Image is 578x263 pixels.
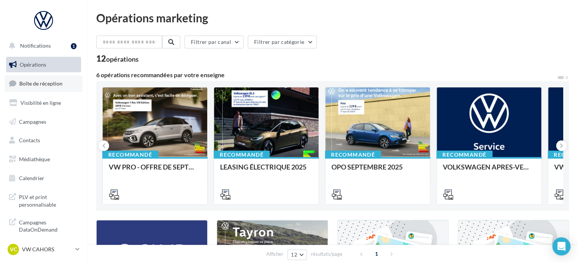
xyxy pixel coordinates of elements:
[5,214,83,237] a: Campagnes DataOnDemand
[291,252,297,258] span: 12
[19,80,62,87] span: Boîte de réception
[71,43,77,49] div: 1
[5,57,83,73] a: Opérations
[22,246,72,253] p: VW CAHORS
[331,163,424,178] div: OPO SEPTEMBRE 2025
[19,175,44,181] span: Calendrier
[184,36,244,48] button: Filtrer par canal
[5,75,83,92] a: Boîte de réception
[370,248,383,260] span: 1
[325,151,381,159] div: Recommandé
[20,42,51,49] span: Notifications
[96,12,569,23] div: Opérations marketing
[5,151,83,167] a: Médiathèque
[436,151,492,159] div: Recommandé
[5,114,83,130] a: Campagnes
[287,249,307,260] button: 12
[5,189,83,211] a: PLV et print personnalisable
[220,163,312,178] div: LEASING ÉLECTRIQUE 2025
[6,242,81,257] a: VC VW CAHORS
[5,170,83,186] a: Calendrier
[19,137,40,143] span: Contacts
[102,151,158,159] div: Recommandé
[106,56,139,62] div: opérations
[20,61,46,68] span: Opérations
[96,72,557,78] div: 6 opérations recommandées par votre enseigne
[248,36,317,48] button: Filtrer par catégorie
[109,163,201,178] div: VW PRO - OFFRE DE SEPTEMBRE 25
[10,246,17,253] span: VC
[19,156,50,162] span: Médiathèque
[19,192,78,208] span: PLV et print personnalisable
[443,163,535,178] div: VOLKSWAGEN APRES-VENTE
[19,217,78,233] span: Campagnes DataOnDemand
[214,151,270,159] div: Recommandé
[5,95,83,111] a: Visibilité en ligne
[552,237,570,255] div: Open Intercom Messenger
[96,54,139,63] div: 12
[311,251,342,258] span: résultats/page
[5,132,83,148] a: Contacts
[266,251,283,258] span: Afficher
[5,38,80,54] button: Notifications 1
[20,100,61,106] span: Visibilité en ligne
[19,118,46,124] span: Campagnes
